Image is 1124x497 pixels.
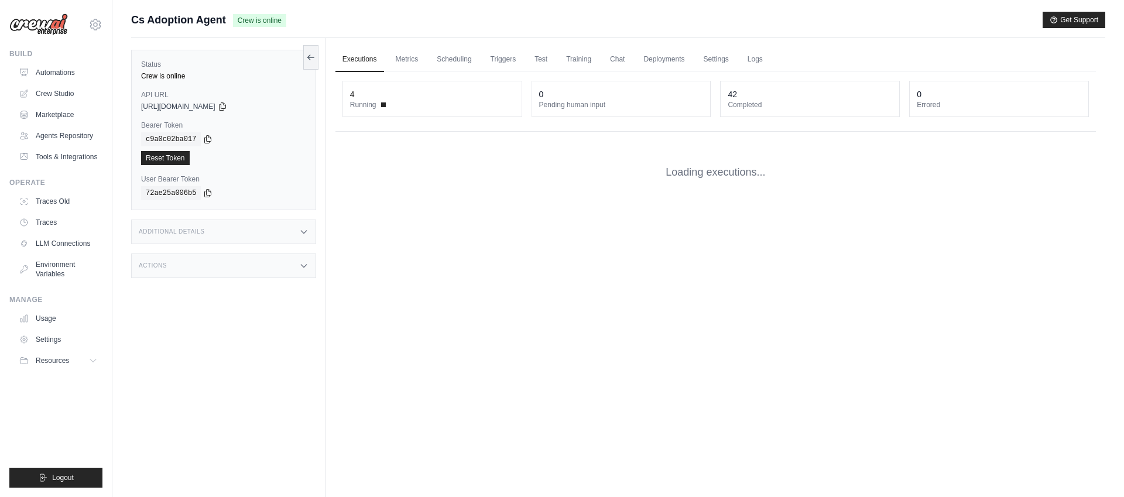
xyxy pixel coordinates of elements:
[52,473,74,482] span: Logout
[14,105,102,124] a: Marketplace
[539,100,704,109] dt: Pending human input
[14,309,102,328] a: Usage
[139,262,167,269] h3: Actions
[14,351,102,370] button: Resources
[9,49,102,59] div: Build
[335,47,384,72] a: Executions
[9,178,102,187] div: Operate
[141,174,306,184] label: User Bearer Token
[139,228,204,235] h3: Additional Details
[14,234,102,253] a: LLM Connections
[728,88,737,100] div: 42
[141,186,201,200] code: 72ae25a006b5
[9,13,68,36] img: Logo
[539,88,544,100] div: 0
[141,151,190,165] a: Reset Token
[14,84,102,103] a: Crew Studio
[696,47,735,72] a: Settings
[141,71,306,81] div: Crew is online
[141,90,306,100] label: API URL
[350,88,355,100] div: 4
[36,356,69,365] span: Resources
[141,60,306,69] label: Status
[14,330,102,349] a: Settings
[917,88,921,100] div: 0
[335,146,1096,199] div: Loading executions...
[484,47,523,72] a: Triggers
[9,468,102,488] button: Logout
[728,100,892,109] dt: Completed
[389,47,426,72] a: Metrics
[350,100,376,109] span: Running
[430,47,478,72] a: Scheduling
[14,255,102,283] a: Environment Variables
[14,126,102,145] a: Agents Repository
[559,47,598,72] a: Training
[917,100,1081,109] dt: Errored
[603,47,632,72] a: Chat
[141,132,201,146] code: c9a0c02ba017
[14,213,102,232] a: Traces
[14,192,102,211] a: Traces Old
[233,14,286,27] span: Crew is online
[9,295,102,304] div: Manage
[14,148,102,166] a: Tools & Integrations
[141,102,215,111] span: [URL][DOMAIN_NAME]
[527,47,554,72] a: Test
[741,47,770,72] a: Logs
[131,12,226,28] span: Cs Adoption Agent
[636,47,691,72] a: Deployments
[141,121,306,130] label: Bearer Token
[14,63,102,82] a: Automations
[1043,12,1105,28] button: Get Support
